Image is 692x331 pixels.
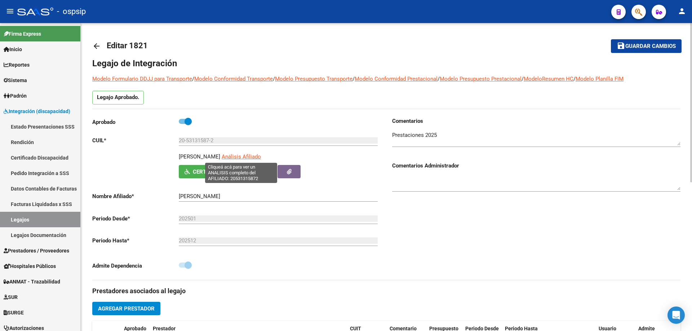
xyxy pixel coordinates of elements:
button: Guardar cambios [611,39,682,53]
span: Padrón [4,92,27,100]
h3: Comentarios Administrador [392,162,680,170]
p: Periodo Desde [92,215,179,223]
div: Open Intercom Messenger [667,307,685,324]
p: Nombre Afiliado [92,192,179,200]
span: Certificado Discapacidad [193,169,266,175]
a: Modelo Presupuesto Prestacional [440,76,522,82]
button: Agregar Prestador [92,302,160,315]
a: Modelo Conformidad Prestacional [355,76,438,82]
a: Modelo Presupuesto Transporte [275,76,352,82]
h3: Prestadores asociados al legajo [92,286,680,296]
span: Hospitales Públicos [4,262,56,270]
p: Legajo Aprobado. [92,91,144,104]
span: Análisis Afiliado [222,153,261,160]
span: SURGE [4,309,24,317]
p: Aprobado [92,118,179,126]
span: Reportes [4,61,30,69]
a: Modelo Planilla FIM [576,76,624,82]
span: Firma Express [4,30,41,38]
span: Sistema [4,76,27,84]
mat-icon: save [617,41,625,50]
h3: Comentarios [392,117,680,125]
h1: Legajo de Integración [92,58,680,69]
a: ModeloResumen HC [524,76,573,82]
p: CUIL [92,137,179,144]
p: [PERSON_NAME] [179,153,220,161]
mat-icon: arrow_back [92,42,101,50]
span: Prestadores / Proveedores [4,247,69,255]
p: Admite Dependencia [92,262,179,270]
p: Periodo Hasta [92,237,179,245]
span: Guardar cambios [625,43,676,50]
a: Modelo Conformidad Transporte [194,76,273,82]
span: SUR [4,293,18,301]
button: Certificado Discapacidad [179,165,272,178]
span: Editar 1821 [107,41,148,50]
span: ANMAT - Trazabilidad [4,278,60,286]
a: Modelo Formulario DDJJ para Transporte [92,76,192,82]
mat-icon: menu [6,7,14,15]
span: Inicio [4,45,22,53]
span: - ospsip [57,4,86,19]
span: Integración (discapacidad) [4,107,70,115]
mat-icon: person [678,7,686,15]
span: Agregar Prestador [98,305,155,312]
